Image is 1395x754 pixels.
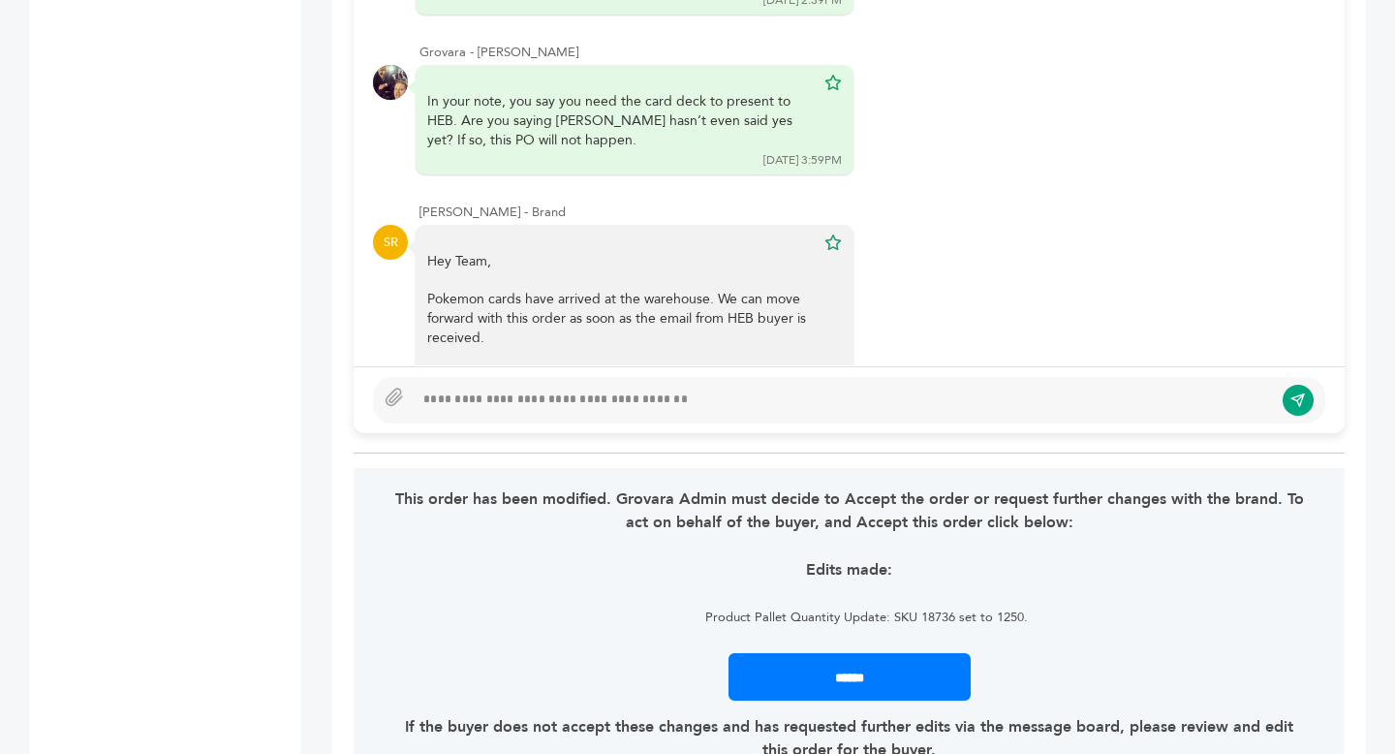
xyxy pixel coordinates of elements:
div: SR [373,225,408,260]
div: Hey Team, [427,252,815,404]
p: This order has been modified. Grovara Admin must decide to Accept the order or request further ch... [393,487,1305,534]
div: [PERSON_NAME] - Brand [419,204,1325,221]
div: In your note, you say you need the card deck to present to HEB. Are you saying [PERSON_NAME] hasn... [427,92,815,149]
div: Pokemon cards have arrived at the warehouse. We can move forward with this order as soon as the e... [427,290,815,347]
div: [DATE] 3:59PM [763,152,842,169]
p: Edits made: [393,558,1305,581]
div: Grovara - [PERSON_NAME] [419,44,1325,61]
li: Product Pallet Quantity Update: SKU 18736 set to 1250. [418,606,1305,629]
